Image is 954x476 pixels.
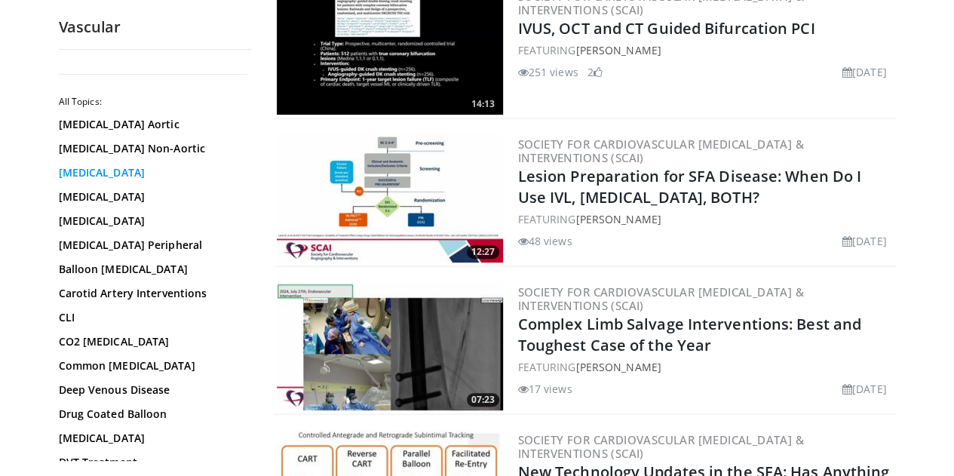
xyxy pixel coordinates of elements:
[59,213,244,229] a: [MEDICAL_DATA]
[518,233,572,249] li: 48 views
[59,310,244,325] a: CLI
[518,359,893,375] div: FEATURING
[59,238,244,253] a: [MEDICAL_DATA] Peripheral
[59,455,244,470] a: DVT Treatment
[59,382,244,398] a: Deep Venous Disease
[518,211,893,227] div: FEATURING
[59,165,244,180] a: [MEDICAL_DATA]
[277,282,503,410] img: eca67ee3-50c6-4ba9-9ee8-6e294c2274f9.300x170_q85_crop-smart_upscale.jpg
[59,141,244,156] a: [MEDICAL_DATA] Non-Aortic
[518,166,862,207] a: Lesion Preparation for SFA Disease: When Do I Use IVL, [MEDICAL_DATA], BOTH?
[59,358,244,373] a: Common [MEDICAL_DATA]
[518,314,861,355] a: Complex Limb Salvage Interventions: Best and Toughest Case of the Year
[467,97,499,111] span: 14:13
[59,334,244,349] a: CO2 [MEDICAL_DATA]
[467,393,499,407] span: 07:23
[518,64,578,80] li: 251 views
[575,212,661,226] a: [PERSON_NAME]
[59,117,244,132] a: [MEDICAL_DATA] Aortic
[518,18,815,38] a: IVUS, OCT and CT Guided Bifurcation PCI
[518,381,572,397] li: 17 views
[59,189,244,204] a: [MEDICAL_DATA]
[59,262,244,277] a: Balloon [MEDICAL_DATA]
[59,17,251,37] h2: Vascular
[575,43,661,57] a: [PERSON_NAME]
[467,245,499,259] span: 12:27
[59,407,244,422] a: Drug Coated Balloon
[277,134,503,263] a: 12:27
[277,282,503,410] a: 07:23
[59,96,247,108] h2: All Topics:
[59,286,244,301] a: Carotid Artery Interventions
[575,360,661,374] a: [PERSON_NAME]
[277,134,503,263] img: ff0c1123-3ce9-4169-8c02-753e72572475.300x170_q85_crop-smart_upscale.jpg
[587,64,603,80] li: 2
[59,431,244,446] a: [MEDICAL_DATA]
[842,381,887,397] li: [DATE]
[518,42,893,58] div: FEATURING
[842,233,887,249] li: [DATE]
[518,137,804,165] a: Society for Cardiovascular [MEDICAL_DATA] & Interventions (SCAI)
[842,64,887,80] li: [DATE]
[518,284,804,313] a: Society for Cardiovascular [MEDICAL_DATA] & Interventions (SCAI)
[518,432,804,461] a: Society for Cardiovascular [MEDICAL_DATA] & Interventions (SCAI)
